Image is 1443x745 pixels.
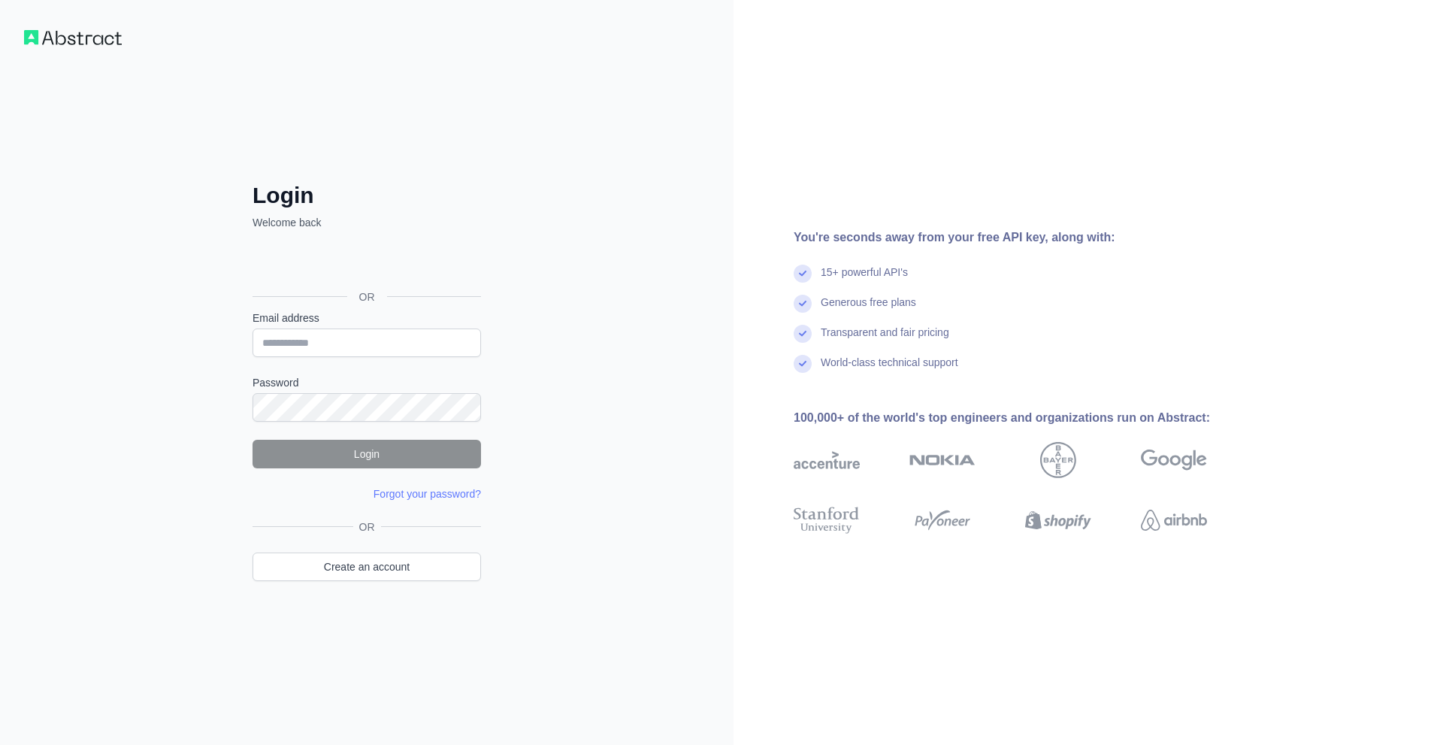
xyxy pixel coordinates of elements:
[794,442,860,478] img: accenture
[821,295,916,325] div: Generous free plans
[821,265,908,295] div: 15+ powerful API's
[374,488,481,500] a: Forgot your password?
[1141,442,1207,478] img: google
[794,265,812,283] img: check mark
[253,215,481,230] p: Welcome back
[253,440,481,468] button: Login
[253,310,481,326] label: Email address
[24,30,122,45] img: Workflow
[794,504,860,537] img: stanford university
[794,229,1255,247] div: You're seconds away from your free API key, along with:
[794,295,812,313] img: check mark
[253,553,481,581] a: Create an account
[821,325,949,355] div: Transparent and fair pricing
[909,442,976,478] img: nokia
[253,182,481,209] h2: Login
[347,289,387,304] span: OR
[245,247,486,280] iframe: Bouton "Se connecter avec Google"
[1040,442,1076,478] img: bayer
[353,519,381,535] span: OR
[794,409,1255,427] div: 100,000+ of the world's top engineers and organizations run on Abstract:
[821,355,958,385] div: World-class technical support
[794,325,812,343] img: check mark
[1141,504,1207,537] img: airbnb
[909,504,976,537] img: payoneer
[1025,504,1091,537] img: shopify
[794,355,812,373] img: check mark
[253,375,481,390] label: Password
